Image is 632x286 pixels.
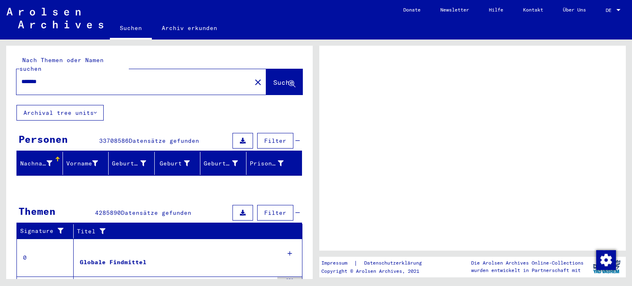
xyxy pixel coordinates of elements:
mat-header-cell: Geburt‏ [155,152,201,175]
div: Geburt‏ [158,157,200,170]
div: Zustimmung ändern [596,250,616,270]
span: DE [606,7,615,13]
div: Nachname [20,159,52,168]
div: Signature [20,227,67,235]
button: Clear [250,74,266,90]
button: Filter [257,205,293,221]
span: 33708586 [99,137,129,144]
td: 0 [17,239,74,277]
button: Suche [266,69,302,95]
a: Archiv erkunden [152,18,227,38]
span: Datensätze gefunden [129,137,199,144]
span: 4285890 [95,209,121,216]
div: Vorname [66,157,109,170]
div: 350 [277,277,302,285]
div: Globale Findmittel [80,258,146,267]
mat-header-cell: Geburtsname [109,152,155,175]
a: Impressum [321,259,354,267]
div: Geburt‏ [158,159,190,168]
p: Die Arolsen Archives Online-Collections [471,259,583,267]
div: Vorname [66,159,98,168]
img: Zustimmung ändern [596,250,616,270]
div: Prisoner # [250,159,284,168]
button: Filter [257,133,293,149]
span: Datensätze gefunden [121,209,191,216]
mat-header-cell: Geburtsdatum [200,152,246,175]
div: Geburtsname [112,157,156,170]
div: Prisoner # [250,157,294,170]
div: Titel [77,227,286,236]
mat-label: Nach Themen oder Namen suchen [19,56,104,72]
p: wurden entwickelt in Partnerschaft mit [471,267,583,274]
span: Filter [264,209,286,216]
p: Copyright © Arolsen Archives, 2021 [321,267,432,275]
div: Geburtsname [112,159,146,168]
img: yv_logo.png [591,256,622,277]
button: Archival tree units [16,105,104,121]
span: Filter [264,137,286,144]
div: Signature [20,225,75,238]
mat-header-cell: Nachname [17,152,63,175]
a: Datenschutzerklärung [358,259,432,267]
div: Geburtsdatum [204,157,248,170]
div: Personen [19,132,68,146]
div: | [321,259,432,267]
div: Titel [77,225,294,238]
mat-header-cell: Vorname [63,152,109,175]
a: Suchen [110,18,152,40]
mat-header-cell: Prisoner # [246,152,302,175]
div: Geburtsdatum [204,159,238,168]
span: Suche [273,78,294,86]
div: Nachname [20,157,63,170]
div: Themen [19,204,56,219]
img: Arolsen_neg.svg [7,8,103,28]
mat-icon: close [253,77,263,87]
